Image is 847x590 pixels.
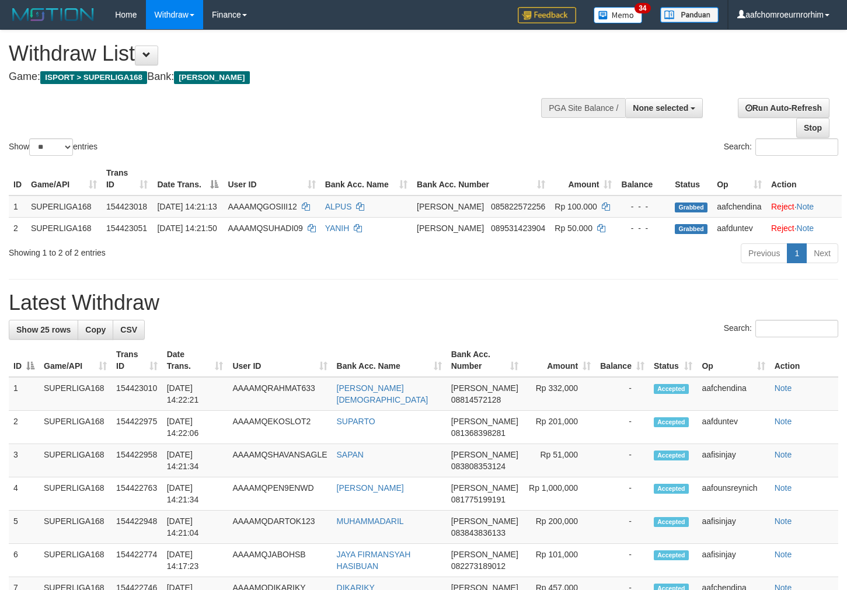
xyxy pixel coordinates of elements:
span: CSV [120,325,137,334]
label: Search: [724,320,838,337]
td: SUPERLIGA168 [39,544,111,577]
td: aafisinjay [697,444,769,477]
span: 34 [635,3,650,13]
a: Note [775,550,792,559]
th: User ID: activate to sort column ascending [228,344,332,377]
td: AAAAMQDARTOK123 [228,511,332,544]
a: Show 25 rows [9,320,78,340]
td: 154422975 [111,411,162,444]
td: 154422763 [111,477,162,511]
a: Note [775,450,792,459]
th: Bank Acc. Name: activate to sort column ascending [332,344,447,377]
span: 154423018 [106,202,147,211]
span: Rp 50.000 [555,224,592,233]
a: SAPAN [337,450,364,459]
a: 1 [787,243,807,263]
span: [DATE] 14:21:13 [157,202,217,211]
h1: Latest Withdraw [9,291,838,315]
a: YANIH [325,224,350,233]
a: [PERSON_NAME][DEMOGRAPHIC_DATA] [337,383,428,404]
th: Date Trans.: activate to sort column ascending [162,344,228,377]
th: Bank Acc. Name: activate to sort column ascending [320,162,412,195]
a: Reject [771,202,794,211]
td: 2 [9,411,39,444]
td: SUPERLIGA168 [39,377,111,411]
td: 2 [9,217,26,239]
input: Search: [755,138,838,156]
span: Grabbed [675,203,707,212]
span: [PERSON_NAME] [451,516,518,526]
img: MOTION_logo.png [9,6,97,23]
span: Accepted [654,517,689,527]
div: Showing 1 to 2 of 2 entries [9,242,344,259]
td: - [595,511,649,544]
td: Rp 201,000 [523,411,595,444]
span: [PERSON_NAME] [174,71,249,84]
th: Date Trans.: activate to sort column descending [152,162,223,195]
td: [DATE] 14:17:23 [162,544,228,577]
th: Game/API: activate to sort column ascending [39,344,111,377]
td: 6 [9,544,39,577]
a: Note [775,483,792,493]
td: 1 [9,377,39,411]
td: SUPERLIGA168 [26,195,102,218]
td: [DATE] 14:22:06 [162,411,228,444]
a: Note [775,383,792,393]
span: Accepted [654,451,689,460]
span: Copy [85,325,106,334]
a: Note [797,202,814,211]
a: ALPUS [325,202,352,211]
td: 154422948 [111,511,162,544]
td: aafounsreynich [697,477,769,511]
td: 5 [9,511,39,544]
td: Rp 51,000 [523,444,595,477]
img: Feedback.jpg [518,7,576,23]
th: User ID: activate to sort column ascending [223,162,320,195]
span: [PERSON_NAME] [417,224,484,233]
span: [PERSON_NAME] [417,202,484,211]
span: [PERSON_NAME] [451,550,518,559]
span: Copy 083808353124 to clipboard [451,462,506,471]
a: Stop [796,118,829,138]
a: [PERSON_NAME] [337,483,404,493]
a: Next [806,243,838,263]
th: Status [670,162,712,195]
span: [PERSON_NAME] [451,383,518,393]
span: Accepted [654,384,689,394]
h4: Game: Bank: [9,71,553,83]
td: 4 [9,477,39,511]
a: Note [797,224,814,233]
input: Search: [755,320,838,337]
td: aafisinjay [697,511,769,544]
span: [PERSON_NAME] [451,450,518,459]
span: Copy 085822572256 to clipboard [491,202,545,211]
td: aafduntev [712,217,766,239]
label: Show entries [9,138,97,156]
label: Search: [724,138,838,156]
th: Op: activate to sort column ascending [697,344,769,377]
td: aafchendina [712,195,766,218]
span: 154423051 [106,224,147,233]
span: AAAAMQSUHADI09 [228,224,302,233]
th: Amount: activate to sort column ascending [523,344,595,377]
td: 154422958 [111,444,162,477]
span: Grabbed [675,224,707,234]
span: AAAAMQGOSIII12 [228,202,297,211]
span: ISPORT > SUPERLIGA168 [40,71,147,84]
td: Rp 101,000 [523,544,595,577]
span: Copy 089531423904 to clipboard [491,224,545,233]
span: Copy 08814572128 to clipboard [451,395,501,404]
td: AAAAMQSHAVANSAGLE [228,444,332,477]
a: Run Auto-Refresh [738,98,829,118]
a: Previous [741,243,787,263]
select: Showentries [29,138,73,156]
td: 3 [9,444,39,477]
th: Status: activate to sort column ascending [649,344,698,377]
td: 154423010 [111,377,162,411]
th: ID [9,162,26,195]
a: JAYA FIRMANSYAH HASIBUAN [337,550,411,571]
h1: Withdraw List [9,42,553,65]
td: · [766,195,842,218]
td: aafchendina [697,377,769,411]
td: · [766,217,842,239]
